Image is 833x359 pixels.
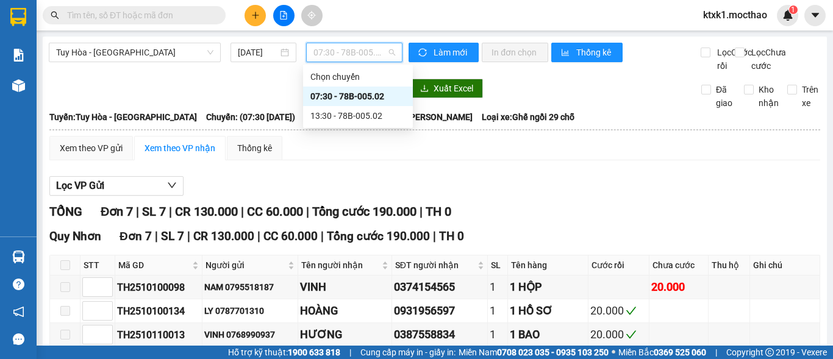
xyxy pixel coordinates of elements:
span: | [715,346,717,359]
b: Tuyến: Tuy Hòa - [GEOGRAPHIC_DATA] [49,112,197,122]
div: VINH 0768990937 [204,328,296,341]
button: file-add [273,5,295,26]
span: | [420,204,423,219]
div: 07:30 - 78B-005.02 [310,90,406,103]
span: Chuyến: (07:30 [DATE]) [206,110,295,124]
input: Tìm tên, số ĐT hoặc mã đơn [67,9,211,22]
span: notification [13,306,24,318]
span: aim [307,11,316,20]
span: ktxk1.mocthao [693,7,777,23]
td: TH2510100098 [115,275,202,299]
span: question-circle [13,279,24,290]
td: 0374154565 [392,275,488,299]
div: 1 [490,279,506,296]
div: Thống kê [237,141,272,155]
button: plus [245,5,266,26]
th: Chưa cước [649,255,709,275]
div: TH2510110013 [117,327,200,343]
div: TH2510100098 [117,280,200,295]
span: TH 0 [426,204,451,219]
span: search [51,11,59,20]
td: TH2510100134 [115,299,202,323]
div: 1 HỘP [510,279,586,296]
div: 20.000 [651,279,706,296]
span: Trên xe [797,83,823,110]
span: Xuất Excel [434,82,473,95]
div: Chọn chuyến [310,70,406,84]
span: Người gửi [206,258,285,272]
td: HƯƠNG [298,323,392,347]
div: 0931956597 [394,302,485,319]
img: solution-icon [12,49,25,62]
div: HOÀNG [300,302,390,319]
span: | [349,346,351,359]
span: Lọc Cước rồi [712,46,754,73]
th: Cước rồi [588,255,649,275]
div: 20.000 [590,302,647,319]
th: Tên hàng [508,255,588,275]
span: | [187,229,190,243]
div: 13:30 - 78B-005.02 [310,109,406,123]
img: warehouse-icon [12,79,25,92]
span: Đơn 7 [120,229,152,243]
button: bar-chartThống kê [551,43,623,62]
span: Miền Nam [459,346,609,359]
td: HOÀNG [298,299,392,323]
span: ⚪️ [612,350,615,355]
span: | [321,229,324,243]
span: CC 60.000 [263,229,318,243]
div: TH2510100134 [117,304,200,319]
img: logo-vxr [10,8,26,26]
span: TỔNG [49,204,82,219]
span: plus [251,11,260,20]
span: Lọc Chưa cước [746,46,788,73]
span: | [306,204,309,219]
sup: 1 [789,5,798,14]
span: Thống kê [576,46,613,59]
span: | [169,204,172,219]
span: Hỗ trợ kỹ thuật: [228,346,340,359]
span: Đã giao [711,83,737,110]
span: CC 60.000 [247,204,303,219]
input: 11/10/2025 [238,46,278,59]
span: Tuy Hòa - Quy Nhơn [56,43,213,62]
button: aim [301,5,323,26]
span: SL 7 [142,204,166,219]
div: 0387558834 [394,326,485,343]
div: 20.000 [590,326,647,343]
td: 0387558834 [392,323,488,347]
span: sync [418,48,429,58]
img: warehouse-icon [12,251,25,263]
div: LY 0787701310 [204,304,296,318]
img: icon-new-feature [782,10,793,21]
td: 0931956597 [392,299,488,323]
span: SĐT người nhận [395,258,475,272]
span: Làm mới [434,46,469,59]
span: Tên người nhận [301,258,379,272]
span: Tổng cước 190.000 [312,204,416,219]
button: In đơn chọn [482,43,548,62]
div: 1 BAO [510,326,586,343]
div: 1 HỒ SƠ [510,302,586,319]
span: Mã GD [118,258,190,272]
span: | [155,229,158,243]
span: Lọc VP Gửi [56,178,104,193]
div: Xem theo VP gửi [60,141,123,155]
span: SL 7 [161,229,184,243]
span: file-add [279,11,288,20]
div: HƯƠNG [300,326,390,343]
span: Tài xế: [PERSON_NAME] [382,110,473,124]
span: | [257,229,260,243]
div: 1 [490,326,506,343]
span: | [136,204,139,219]
span: Miền Bắc [618,346,706,359]
button: Lọc VP Gửi [49,176,184,196]
span: Tổng cước 190.000 [327,229,430,243]
th: Thu hộ [709,255,750,275]
span: | [433,229,436,243]
button: downloadXuất Excel [410,79,483,98]
span: Quy Nhơn [49,229,101,243]
div: NAM 0795518187 [204,280,296,294]
div: 1 [490,302,506,319]
strong: 1900 633 818 [288,347,340,357]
